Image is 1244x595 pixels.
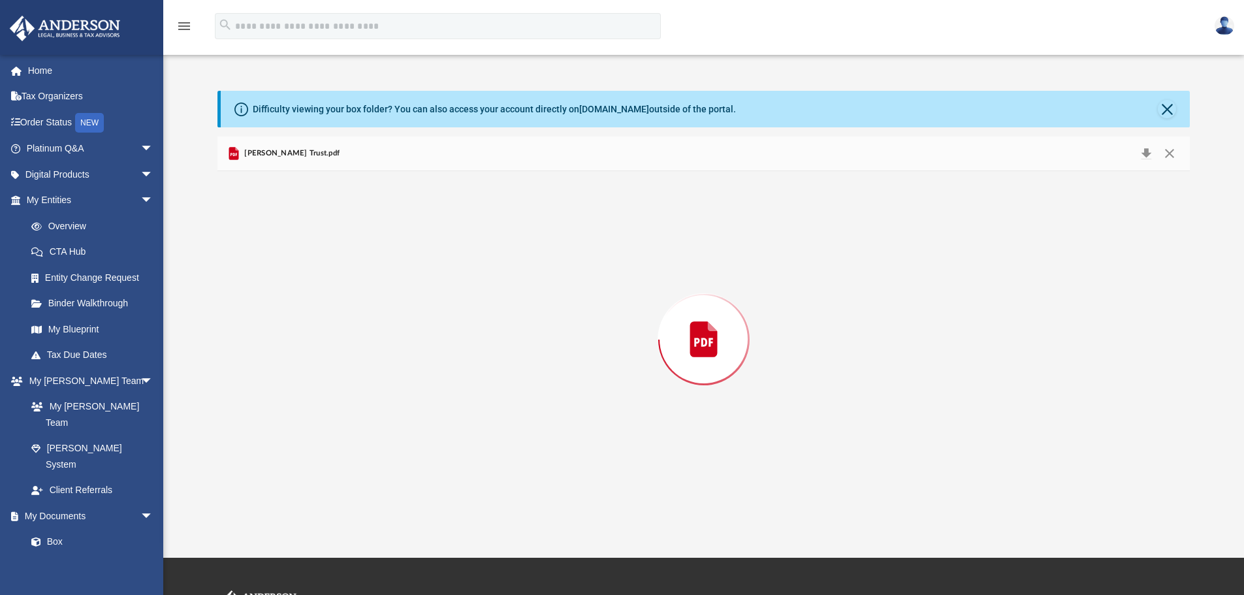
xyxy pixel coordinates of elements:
span: arrow_drop_down [140,187,167,214]
a: Order StatusNEW [9,109,173,136]
div: Preview [217,137,1190,508]
i: menu [176,18,192,34]
a: Entity Change Request [18,265,173,291]
a: [DOMAIN_NAME] [579,104,649,114]
button: Close [1158,144,1181,163]
button: Download [1134,144,1158,163]
button: Close [1158,100,1176,118]
a: Digital Productsarrow_drop_down [9,161,173,187]
span: arrow_drop_down [140,136,167,163]
a: Binder Walkthrough [18,291,173,317]
a: My [PERSON_NAME] Team [18,394,160,436]
a: [PERSON_NAME] System [18,436,167,477]
a: Client Referrals [18,477,167,504]
a: Tax Due Dates [18,342,173,368]
a: menu [176,25,192,34]
a: Box [18,529,160,555]
span: arrow_drop_down [140,368,167,394]
img: Anderson Advisors Platinum Portal [6,16,124,41]
a: CTA Hub [18,239,173,265]
img: User Pic [1215,16,1234,35]
a: My Entitiesarrow_drop_down [9,187,173,214]
a: My Blueprint [18,316,167,342]
a: Platinum Q&Aarrow_drop_down [9,136,173,162]
a: My Documentsarrow_drop_down [9,503,167,529]
a: My [PERSON_NAME] Teamarrow_drop_down [9,368,167,394]
span: arrow_drop_down [140,161,167,188]
span: arrow_drop_down [140,503,167,530]
span: [PERSON_NAME] Trust.pdf [242,148,340,159]
a: Tax Organizers [9,84,173,110]
a: Overview [18,213,173,239]
a: Home [9,57,173,84]
div: NEW [75,113,104,133]
i: search [218,18,232,32]
div: Difficulty viewing your box folder? You can also access your account directly on outside of the p... [253,103,736,116]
